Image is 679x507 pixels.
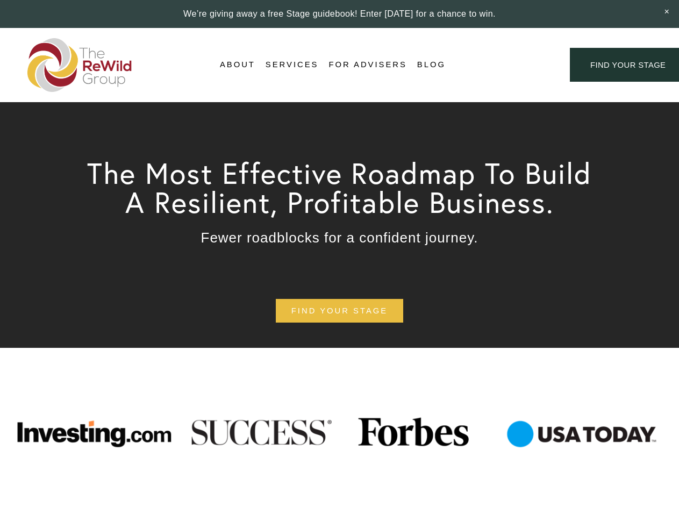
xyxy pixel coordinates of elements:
a: Blog [417,57,446,73]
span: Fewer roadblocks for a confident journey. [201,230,478,246]
a: folder dropdown [266,57,319,73]
a: For Advisers [328,57,406,73]
span: Services [266,58,319,72]
span: About [220,58,255,72]
a: find your stage [276,299,403,323]
a: folder dropdown [220,57,255,73]
span: The Most Effective Roadmap To Build A Resilient, Profitable Business. [87,155,601,220]
img: The ReWild Group [27,38,133,92]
